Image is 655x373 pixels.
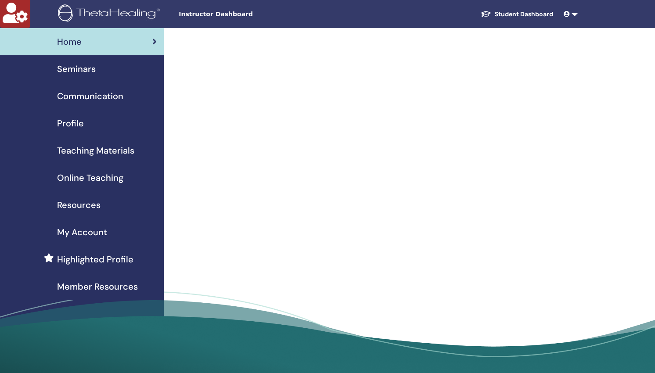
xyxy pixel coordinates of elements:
[58,4,163,24] img: logo.png
[57,117,84,130] span: Profile
[57,253,133,266] span: Highlighted Profile
[474,6,560,22] a: Student Dashboard
[57,280,138,293] span: Member Resources
[481,10,491,18] img: graduation-cap-white.svg
[57,198,101,212] span: Resources
[57,62,96,75] span: Seminars
[57,144,134,157] span: Teaching Materials
[57,171,123,184] span: Online Teaching
[57,226,107,239] span: My Account
[179,10,310,19] span: Instructor Dashboard
[57,90,123,103] span: Communication
[57,35,82,48] span: Home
